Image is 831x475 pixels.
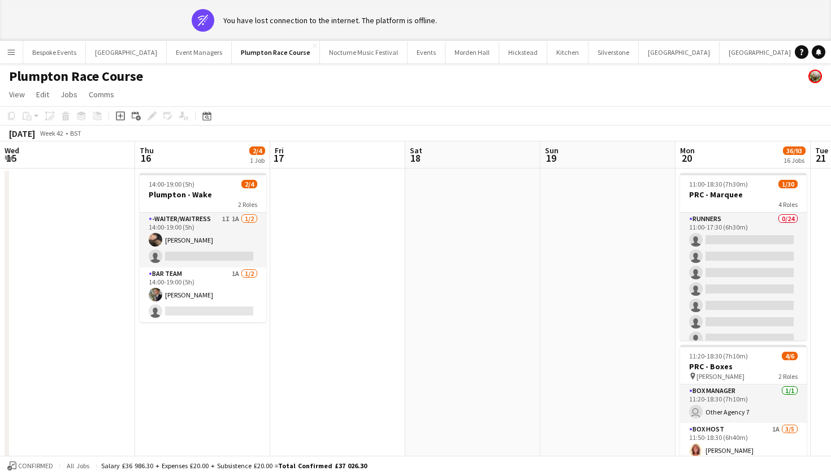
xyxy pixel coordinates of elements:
[9,68,143,85] h1: Plumpton Race Course
[680,189,807,200] h3: PRC - Marquee
[813,152,828,165] span: 21
[250,156,265,165] div: 1 Job
[140,173,266,322] app-job-card: 14:00-19:00 (5h)2/4Plumpton - Wake2 Roles-Waiter/Waitress1I1A1/214:00-19:00 (5h)[PERSON_NAME] Bar...
[588,41,639,63] button: Silverstone
[543,152,559,165] span: 19
[680,361,807,372] h3: PRC - Boxes
[680,173,807,340] app-job-card: 11:00-18:30 (7h30m)1/30PRC - Marquee4 RolesRunners0/2411:00-17:30 (6h30m)
[56,87,82,102] a: Jobs
[815,145,828,156] span: Tue
[782,352,798,360] span: 4/6
[9,128,35,139] div: [DATE]
[6,460,55,472] button: Confirmed
[678,152,695,165] span: 20
[101,461,367,470] div: Salary £36 986.30 + Expenses £20.00 + Subsistence £20.00 =
[499,41,547,63] button: Hickstead
[3,152,19,165] span: 15
[784,156,805,165] div: 16 Jobs
[680,145,695,156] span: Mon
[223,15,437,25] div: You have lost connection to the internet. The platform is offline.
[140,267,266,322] app-card-role: Bar Team1A1/214:00-19:00 (5h)[PERSON_NAME]
[18,462,53,470] span: Confirmed
[84,87,119,102] a: Comms
[545,145,559,156] span: Sun
[720,41,800,63] button: [GEOGRAPHIC_DATA]
[232,41,320,63] button: Plumpton Race Course
[547,41,588,63] button: Kitchen
[32,87,54,102] a: Edit
[783,146,806,155] span: 36/93
[278,461,367,470] span: Total Confirmed £37 026.30
[241,180,257,188] span: 2/4
[689,352,748,360] span: 11:20-18:30 (7h10m)
[275,145,284,156] span: Fri
[60,89,77,100] span: Jobs
[5,145,19,156] span: Wed
[808,70,822,83] app-user-avatar: Staffing Manager
[639,41,720,63] button: [GEOGRAPHIC_DATA]
[36,89,49,100] span: Edit
[320,41,408,63] button: Nocturne Music Festival
[778,200,798,209] span: 4 Roles
[680,385,807,423] app-card-role: Box Manager1/111:20-18:30 (7h10m) Other Agency 7
[238,200,257,209] span: 2 Roles
[410,145,422,156] span: Sat
[408,41,445,63] button: Events
[70,129,81,137] div: BST
[86,41,167,63] button: [GEOGRAPHIC_DATA]
[37,129,66,137] span: Week 42
[64,461,92,470] span: All jobs
[273,152,284,165] span: 17
[140,145,154,156] span: Thu
[778,180,798,188] span: 1/30
[23,41,86,63] button: Bespoke Events
[5,87,29,102] a: View
[249,146,265,155] span: 2/4
[89,89,114,100] span: Comms
[689,180,748,188] span: 11:00-18:30 (7h30m)
[140,189,266,200] h3: Plumpton - Wake
[696,372,745,381] span: [PERSON_NAME]
[778,372,798,381] span: 2 Roles
[408,152,422,165] span: 18
[140,213,266,267] app-card-role: -Waiter/Waitress1I1A1/214:00-19:00 (5h)[PERSON_NAME]
[445,41,499,63] button: Morden Hall
[149,180,194,188] span: 14:00-19:00 (5h)
[9,89,25,100] span: View
[167,41,232,63] button: Event Managers
[138,152,154,165] span: 16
